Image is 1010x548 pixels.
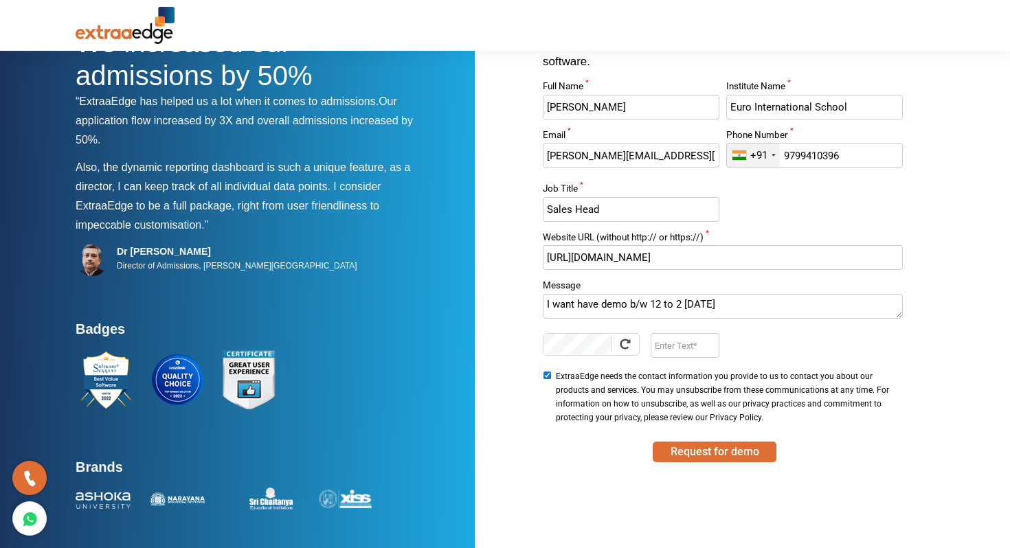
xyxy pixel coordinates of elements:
input: Enter Institute Name [726,95,902,119]
label: Message [543,281,902,294]
div: +91 [750,149,767,162]
input: Enter Website URL [543,245,902,270]
label: Full Name [543,82,719,95]
h4: Brands [76,459,426,483]
label: Phone Number [726,130,902,144]
h5: Dr [PERSON_NAME] [117,245,357,258]
input: Enter Job Title [543,197,719,222]
input: Enter Phone Number [726,143,902,168]
label: Job Title [543,184,719,197]
input: ExtraaEdge needs the contact information you provide to us to contact you about our products and ... [543,372,552,379]
input: Enter Email [543,143,719,168]
button: SUBMIT [653,442,776,462]
input: Enter Text [651,333,719,358]
textarea: Message [543,294,902,319]
span: Also, the dynamic reporting dashboard is such a unique feature, as a director, I can keep track o... [76,161,410,192]
span: “ExtraaEdge has helped us a lot when it comes to admissions. [76,95,379,107]
p: Empower your admissions and marketing teams with ExtraaEdge CRM software. [543,32,934,82]
input: Enter Full Name [543,95,719,119]
label: Institute Name [726,82,902,95]
label: Website URL (without http:// or https://) [543,233,902,246]
label: Email [543,130,719,144]
span: ExtraaEdge needs the contact information you provide to us to contact you about our products and ... [556,369,898,424]
div: India (भारत): +91 [727,144,780,167]
h4: Badges [76,321,426,345]
span: Our application flow increased by 3X and overall admissions increased by 50%. [76,95,413,146]
span: I consider ExtraaEdge to be a full package, right from user friendliness to impeccable customisat... [76,181,381,231]
p: Director of Admissions, [PERSON_NAME][GEOGRAPHIC_DATA] [117,258,357,274]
